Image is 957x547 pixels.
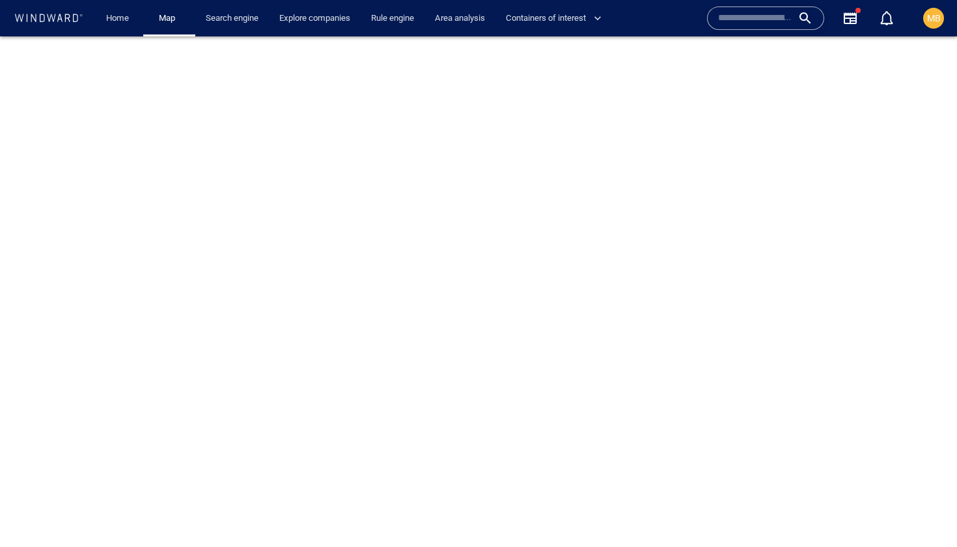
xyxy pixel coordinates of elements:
[101,7,134,30] a: Home
[879,10,895,26] div: Notification center
[921,5,947,31] button: MB
[148,7,190,30] button: Map
[506,11,602,26] span: Containers of interest
[902,488,947,537] iframe: Chat
[201,7,264,30] a: Search engine
[154,7,185,30] a: Map
[274,7,355,30] a: Explore companies
[501,7,613,30] button: Containers of interest
[96,7,138,30] button: Home
[366,7,419,30] a: Rule engine
[430,7,490,30] a: Area analysis
[927,13,941,23] span: MB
